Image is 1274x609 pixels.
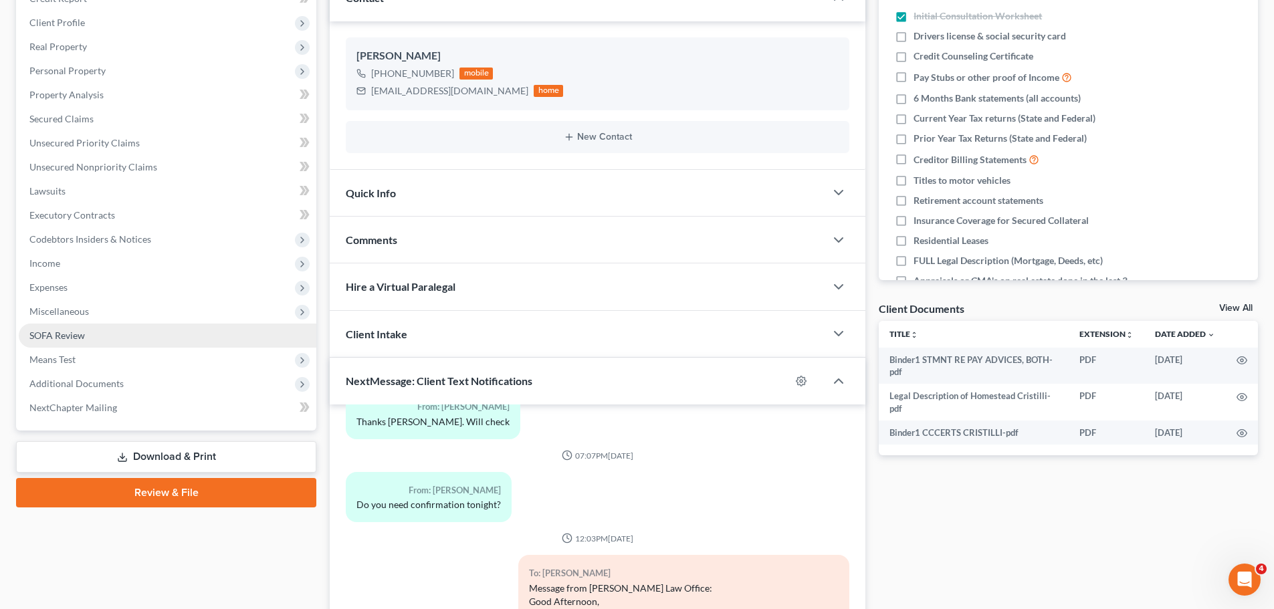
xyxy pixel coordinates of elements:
[914,49,1033,63] span: Credit Counseling Certificate
[346,450,849,461] div: 07:07PM[DATE]
[29,185,66,197] span: Lawsuits
[1229,564,1261,596] iframe: Intercom live chat
[534,85,563,97] div: home
[29,137,140,148] span: Unsecured Priority Claims
[529,566,839,581] div: To: [PERSON_NAME]
[19,324,316,348] a: SOFA Review
[910,331,918,339] i: unfold_more
[1256,564,1267,574] span: 4
[914,214,1089,227] span: Insurance Coverage for Secured Collateral
[1144,384,1226,420] td: [DATE]
[914,274,1152,301] span: Appraisals or CMA's on real estate done in the last 3 years OR required by attorney
[19,83,316,107] a: Property Analysis
[29,65,106,76] span: Personal Property
[914,153,1027,166] span: Creditor Billing Statements
[879,420,1069,445] td: Binder1 CCCERTS CRISTILLI-pdf
[29,161,157,172] span: Unsecured Nonpriority Claims
[346,533,849,544] div: 12:03PM[DATE]
[29,281,68,293] span: Expenses
[914,194,1043,207] span: Retirement account statements
[914,92,1081,105] span: 6 Months Bank statements (all accounts)
[914,254,1103,267] span: FULL Legal Description (Mortgage, Deeds, etc)
[356,48,839,64] div: [PERSON_NAME]
[356,415,510,429] div: Thanks [PERSON_NAME]. Will check
[914,234,988,247] span: Residential Leases
[459,68,493,80] div: mobile
[371,67,454,80] div: [PHONE_NUMBER]
[29,402,117,413] span: NextChapter Mailing
[889,329,918,339] a: Titleunfold_more
[346,187,396,199] span: Quick Info
[29,330,85,341] span: SOFA Review
[29,306,89,317] span: Miscellaneous
[29,17,85,28] span: Client Profile
[19,131,316,155] a: Unsecured Priority Claims
[29,89,104,100] span: Property Analysis
[914,112,1095,125] span: Current Year Tax returns (State and Federal)
[29,41,87,52] span: Real Property
[29,257,60,269] span: Income
[879,348,1069,384] td: Binder1 STMNT RE PAY ADVICES, BOTH-pdf
[1155,329,1215,339] a: Date Added expand_more
[29,209,115,221] span: Executory Contracts
[356,483,501,498] div: From: [PERSON_NAME]
[1126,331,1134,339] i: unfold_more
[346,233,397,246] span: Comments
[371,84,528,98] div: [EMAIL_ADDRESS][DOMAIN_NAME]
[19,155,316,179] a: Unsecured Nonpriority Claims
[1069,384,1144,420] td: PDF
[1069,420,1144,445] td: PDF
[914,132,1087,145] span: Prior Year Tax Returns (State and Federal)
[914,174,1011,187] span: Titles to motor vehicles
[16,478,316,507] a: Review & File
[1207,331,1215,339] i: expand_more
[879,384,1069,420] td: Legal Description of Homestead Cristilli-pdf
[346,280,455,293] span: Hire a Virtual Paralegal
[16,441,316,473] a: Download & Print
[29,113,94,124] span: Secured Claims
[914,29,1066,43] span: Drivers license & social security card
[19,203,316,227] a: Executory Contracts
[1069,348,1144,384] td: PDF
[914,9,1042,23] span: Initial Consultation Worksheet
[19,107,316,131] a: Secured Claims
[1079,329,1134,339] a: Extensionunfold_more
[29,354,76,365] span: Means Test
[356,399,510,414] div: From: [PERSON_NAME]
[19,179,316,203] a: Lawsuits
[29,378,124,389] span: Additional Documents
[346,328,407,340] span: Client Intake
[356,498,501,511] div: Do you need confirmation tonight?
[346,374,532,387] span: NextMessage: Client Text Notifications
[356,132,839,142] button: New Contact
[1144,420,1226,445] td: [DATE]
[1219,303,1253,313] a: View All
[879,301,964,316] div: Client Documents
[19,396,316,420] a: NextChapter Mailing
[914,71,1059,84] span: Pay Stubs or other proof of Income
[29,233,151,245] span: Codebtors Insiders & Notices
[1144,348,1226,384] td: [DATE]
